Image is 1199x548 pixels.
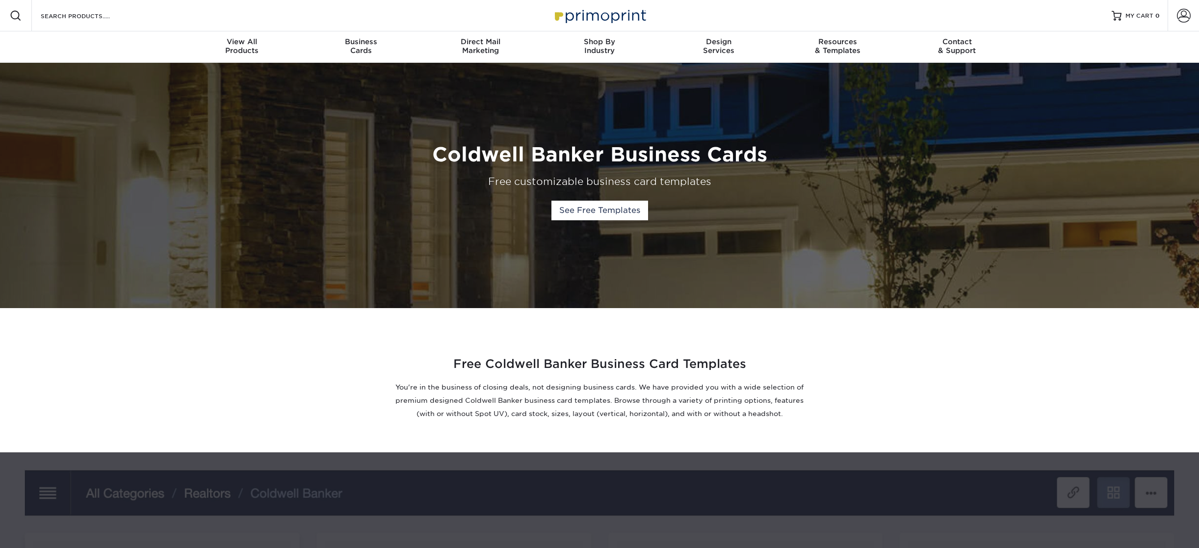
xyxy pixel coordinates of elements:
[302,31,421,63] a: BusinessCards
[550,5,649,26] img: Primoprint
[309,174,890,189] div: Free customizable business card templates
[302,37,421,55] div: Cards
[421,31,540,63] a: Direct MailMarketing
[540,31,659,63] a: Shop ByIndustry
[778,37,897,46] span: Resources
[551,201,648,220] a: See Free Templates
[182,37,302,46] span: View All
[182,37,302,55] div: Products
[309,143,890,166] h1: Coldwell Banker Business Cards
[182,31,302,63] a: View AllProducts
[302,37,421,46] span: Business
[659,37,778,46] span: Design
[1155,12,1160,19] span: 0
[897,31,1017,63] a: Contact& Support
[897,37,1017,46] span: Contact
[421,37,540,46] span: Direct Mail
[1125,12,1153,20] span: MY CART
[391,381,808,421] p: You're in the business of closing deals, not designing business cards. We have provided you with ...
[313,355,886,373] h2: Free Coldwell Banker Business Card Templates
[897,37,1017,55] div: & Support
[778,31,897,63] a: Resources& Templates
[540,37,659,46] span: Shop By
[540,37,659,55] div: Industry
[421,37,540,55] div: Marketing
[659,31,778,63] a: DesignServices
[778,37,897,55] div: & Templates
[659,37,778,55] div: Services
[40,10,135,22] input: SEARCH PRODUCTS.....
